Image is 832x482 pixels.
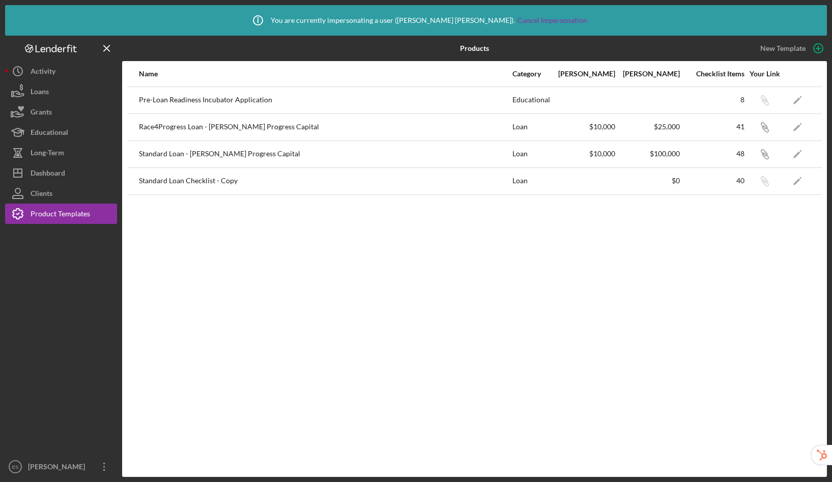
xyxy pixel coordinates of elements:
[5,81,117,102] button: Loans
[745,70,784,78] div: Your Link
[31,143,64,165] div: Long-Term
[5,204,117,224] button: Product Templates
[25,457,92,479] div: [PERSON_NAME]
[5,61,117,81] button: Activity
[139,70,511,78] div: Name
[245,8,587,33] div: You are currently impersonating a user ( [PERSON_NAME] [PERSON_NAME] ).
[616,150,680,158] div: $100,000
[139,141,511,167] div: Standard Loan - [PERSON_NAME] Progress Capital
[5,122,117,143] button: Educational
[518,16,587,24] a: Cancel Impersonation
[754,41,827,56] button: New Template
[31,183,52,206] div: Clients
[760,41,806,56] div: New Template
[31,122,68,145] div: Educational
[681,123,744,131] div: 41
[552,70,615,78] div: [PERSON_NAME]
[139,88,511,113] div: Pre-Loan Readiness Incubator Application
[681,96,744,104] div: 8
[616,177,680,185] div: $0
[12,464,19,470] text: ES
[681,150,744,158] div: 48
[616,123,680,131] div: $25,000
[31,81,49,104] div: Loans
[5,143,117,163] button: Long-Term
[512,141,551,167] div: Loan
[681,70,744,78] div: Checklist Items
[552,150,615,158] div: $10,000
[31,204,90,226] div: Product Templates
[31,163,65,186] div: Dashboard
[5,457,117,477] button: ES[PERSON_NAME]
[552,123,615,131] div: $10,000
[681,177,744,185] div: 40
[139,168,511,194] div: Standard Loan Checklist - Copy
[512,168,551,194] div: Loan
[139,115,511,140] div: Race4Progress Loan - [PERSON_NAME] Progress Capital
[512,88,551,113] div: Educational
[512,70,551,78] div: Category
[512,115,551,140] div: Loan
[31,61,55,84] div: Activity
[5,183,117,204] button: Clients
[5,102,117,122] button: Grants
[5,163,117,183] button: Dashboard
[460,44,489,52] b: Products
[31,102,52,125] div: Grants
[616,70,680,78] div: [PERSON_NAME]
